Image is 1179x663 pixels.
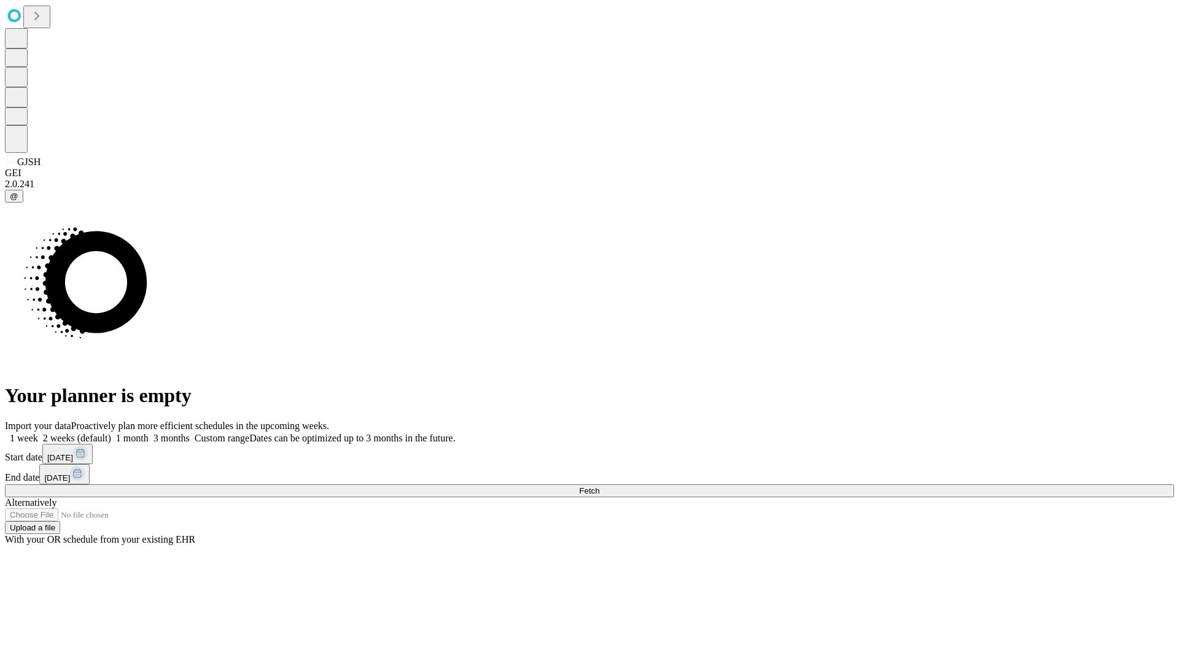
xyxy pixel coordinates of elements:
span: 1 week [10,433,38,443]
span: Import your data [5,421,71,431]
span: 1 month [116,433,149,443]
button: [DATE] [39,464,90,484]
button: [DATE] [42,444,93,464]
div: Start date [5,444,1174,464]
span: 2 weeks (default) [43,433,111,443]
span: Custom range [195,433,249,443]
span: 3 months [154,433,190,443]
div: GEI [5,168,1174,179]
span: [DATE] [44,473,70,483]
span: Alternatively [5,497,56,508]
div: 2.0.241 [5,179,1174,190]
span: With your OR schedule from your existing EHR [5,534,195,545]
button: Upload a file [5,521,60,534]
div: End date [5,464,1174,484]
span: Dates can be optimized up to 3 months in the future. [249,433,455,443]
span: Proactively plan more efficient schedules in the upcoming weeks. [71,421,329,431]
h1: Your planner is empty [5,384,1174,407]
span: [DATE] [47,453,73,462]
span: Fetch [579,486,599,495]
span: @ [10,192,18,201]
button: Fetch [5,484,1174,497]
button: @ [5,190,23,203]
span: GJSH [17,157,41,167]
